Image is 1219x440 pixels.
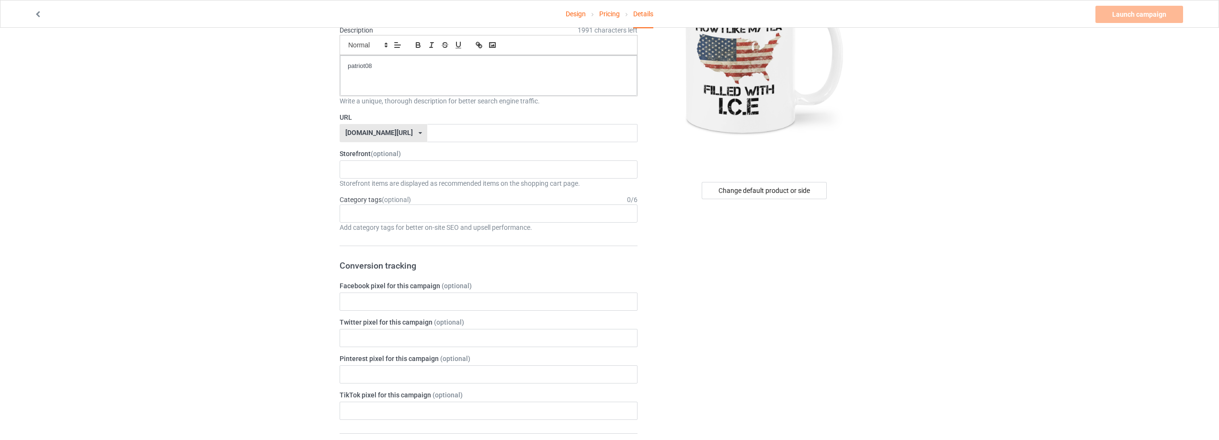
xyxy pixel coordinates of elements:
[340,281,638,291] label: Facebook pixel for this campaign
[340,26,373,34] label: Description
[340,317,638,327] label: Twitter pixel for this campaign
[340,96,638,106] div: Write a unique, thorough description for better search engine traffic.
[440,355,470,362] span: (optional)
[340,223,638,232] div: Add category tags for better on-site SEO and upsell performance.
[340,113,638,122] label: URL
[371,150,401,158] span: (optional)
[433,391,463,399] span: (optional)
[345,129,413,136] div: [DOMAIN_NAME][URL]
[340,179,638,188] div: Storefront items are displayed as recommended items on the shopping cart page.
[599,0,620,27] a: Pricing
[627,195,638,204] div: 0 / 6
[348,62,629,71] p: patriot08
[566,0,586,27] a: Design
[382,196,411,203] span: (optional)
[340,354,638,363] label: Pinterest pixel for this campaign
[702,182,827,199] div: Change default product or side
[340,260,638,271] h3: Conversion tracking
[633,0,653,28] div: Details
[434,318,464,326] span: (optional)
[442,282,472,290] span: (optional)
[340,149,638,158] label: Storefront
[340,390,638,400] label: TikTok pixel for this campaign
[578,25,638,35] span: 1991 characters left
[340,195,411,204] label: Category tags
